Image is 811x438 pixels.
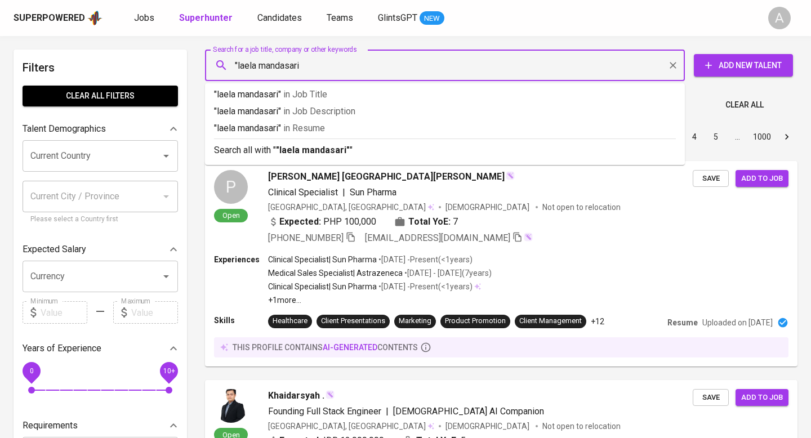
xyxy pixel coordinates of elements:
span: [DEMOGRAPHIC_DATA] [445,202,531,213]
nav: pagination navigation [598,128,797,146]
span: in Job Title [283,89,327,100]
p: Not open to relocation [542,421,621,432]
span: Teams [327,12,353,23]
button: Add to job [736,389,788,406]
span: Add to job [741,391,783,404]
div: Client Management [519,316,582,327]
b: Total YoE: [408,215,451,229]
span: 10+ [163,367,175,375]
span: Founding Full Stack Engineer [268,406,381,417]
button: Go to page 4 [685,128,703,146]
b: Expected: [279,215,321,229]
a: Candidates [257,11,304,25]
span: Save [698,172,723,185]
div: … [728,131,746,142]
img: magic_wand.svg [524,233,533,242]
p: this profile contains contents [233,342,418,353]
img: app logo [87,10,103,26]
span: | [386,405,389,418]
span: Add New Talent [703,59,784,73]
b: Superhunter [179,12,233,23]
a: Jobs [134,11,157,25]
p: Medical Sales Specialist | Astrazeneca [268,267,403,279]
p: +12 [591,316,604,327]
b: "laela mandasari" [276,145,350,155]
button: Save [693,170,729,187]
span: | [342,186,345,199]
span: Clear All filters [32,89,169,103]
div: Years of Experience [23,337,178,360]
span: Clear All [725,98,764,112]
p: Uploaded on [DATE] [702,317,773,328]
p: Experiences [214,254,268,265]
span: [DEMOGRAPHIC_DATA] AI Companion [393,406,544,417]
div: P [214,170,248,204]
p: Resume [667,317,698,328]
p: +1 more ... [268,294,492,306]
a: Superpoweredapp logo [14,10,103,26]
span: Open [218,211,244,220]
span: GlintsGPT [378,12,417,23]
p: Skills [214,315,268,326]
button: Clear All filters [23,86,178,106]
button: Clear [665,57,681,73]
img: magic_wand.svg [506,171,515,180]
span: Candidates [257,12,302,23]
button: Go to page 1000 [750,128,774,146]
a: Teams [327,11,355,25]
a: POpen[PERSON_NAME] [GEOGRAPHIC_DATA][PERSON_NAME]Clinical Specialist|Sun Pharma[GEOGRAPHIC_DATA],... [205,161,797,367]
div: [GEOGRAPHIC_DATA], [GEOGRAPHIC_DATA] [268,421,434,432]
button: Go to next page [778,128,796,146]
input: Value [41,301,87,324]
span: in Job Description [283,106,355,117]
a: Superhunter [179,11,235,25]
span: 0 [29,367,33,375]
div: PHP 100,000 [268,215,376,229]
button: Add to job [736,170,788,187]
p: Talent Demographics [23,122,106,136]
button: Save [693,389,729,406]
span: [PHONE_NUMBER] [268,233,344,243]
h6: Filters [23,59,178,77]
div: Marketing [399,316,431,327]
span: NEW [420,13,444,24]
p: • [DATE] - [DATE] ( 7 years ) [403,267,492,279]
div: Product Promotion [445,316,506,327]
span: Khaidarsyah . [268,389,324,403]
div: Talent Demographics [23,118,178,140]
span: 7 [453,215,458,229]
p: "laela mandasari" [214,88,676,101]
div: Requirements [23,414,178,437]
p: Expected Salary [23,243,86,256]
div: [GEOGRAPHIC_DATA], [GEOGRAPHIC_DATA] [268,202,434,213]
button: Add New Talent [694,54,793,77]
p: Requirements [23,419,78,432]
div: Client Presentations [321,316,385,327]
button: Go to page 5 [707,128,725,146]
button: Open [158,269,174,284]
a: GlintsGPT NEW [378,11,444,25]
span: Jobs [134,12,154,23]
img: 676b09c9cb22175c25f0d2c295593542.jpeg [214,389,248,423]
p: Clinical Specialist | Sun Pharma [268,254,377,265]
input: Value [131,301,178,324]
p: • [DATE] - Present ( <1 years ) [377,254,473,265]
div: A [768,7,791,29]
div: Superpowered [14,12,85,25]
p: Years of Experience [23,342,101,355]
span: [EMAIL_ADDRESS][DOMAIN_NAME] [365,233,510,243]
div: Expected Salary [23,238,178,261]
p: "laela mandasari" [214,105,676,118]
p: • [DATE] - Present ( <1 years ) [377,281,473,292]
button: Open [158,148,174,164]
p: Please select a Country first [30,214,170,225]
span: Add to job [741,172,783,185]
p: Not open to relocation [542,202,621,213]
span: [DEMOGRAPHIC_DATA] [445,421,531,432]
div: Healthcare [273,316,308,327]
button: Clear All [721,95,768,115]
p: "laela mandasari" [214,122,676,135]
span: Sun Pharma [350,187,396,198]
span: in Resume [283,123,325,133]
span: AI-generated [323,343,377,352]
